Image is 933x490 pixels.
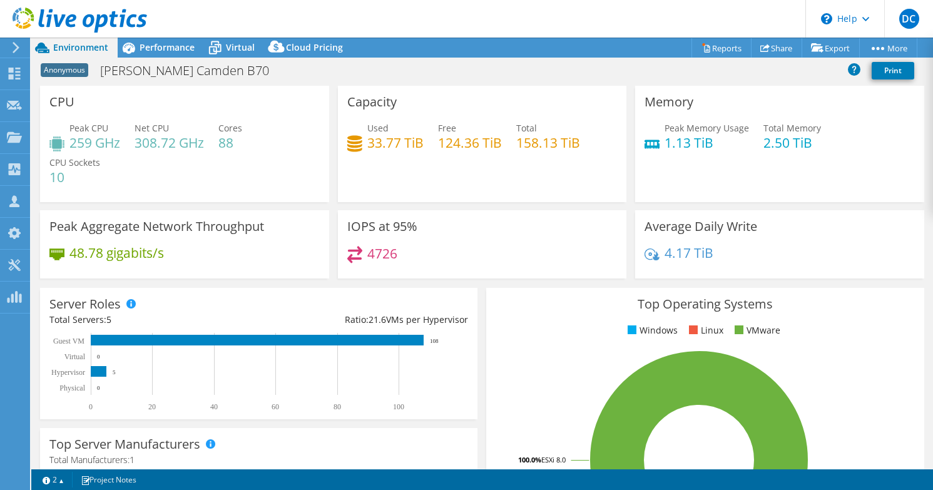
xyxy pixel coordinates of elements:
text: 20 [148,402,156,411]
text: 5 [113,369,116,375]
h4: 259 GHz [69,136,120,150]
h1: [PERSON_NAME] Camden B70 [94,64,288,78]
h4: 4.17 TiB [665,246,713,260]
h4: 48.78 gigabits/s [69,246,164,260]
span: Free [438,122,456,134]
a: Project Notes [72,472,145,487]
text: 80 [334,402,341,411]
span: Virtual [226,41,255,53]
span: 1 [130,454,135,466]
h4: Total Manufacturers: [49,453,468,467]
h4: 124.36 TiB [438,136,502,150]
li: Windows [625,324,678,337]
h3: Top Server Manufacturers [49,437,200,451]
li: VMware [732,324,780,337]
span: Anonymous [41,63,88,77]
h3: Capacity [347,95,397,109]
span: 5 [106,314,111,325]
div: Total Servers: [49,313,259,327]
svg: \n [821,13,832,24]
span: 21.6 [369,314,386,325]
text: 40 [210,402,218,411]
h3: Server Roles [49,297,121,311]
tspan: ESXi 8.0 [541,455,566,464]
a: Export [802,38,860,58]
h3: CPU [49,95,74,109]
h4: 4726 [367,247,397,260]
span: DC [899,9,919,29]
span: Total [516,122,537,134]
h4: 88 [218,136,242,150]
h3: Memory [645,95,693,109]
text: 0 [89,402,93,411]
h4: 308.72 GHz [135,136,204,150]
text: Hypervisor [51,368,85,377]
text: 0 [97,385,100,391]
span: Total Memory [763,122,821,134]
text: 60 [272,402,279,411]
span: Used [367,122,389,134]
tspan: 100.0% [518,455,541,464]
span: Environment [53,41,108,53]
h4: 1.13 TiB [665,136,749,150]
span: Cloud Pricing [286,41,343,53]
a: Share [751,38,802,58]
li: Linux [686,324,723,337]
a: 2 [34,472,73,487]
h3: IOPS at 95% [347,220,417,233]
h4: 2.50 TiB [763,136,821,150]
span: Net CPU [135,122,169,134]
h3: Average Daily Write [645,220,757,233]
text: 0 [97,354,100,360]
a: More [859,38,917,58]
div: Ratio: VMs per Hypervisor [259,313,469,327]
text: Physical [59,384,85,392]
h4: 158.13 TiB [516,136,580,150]
h4: 33.77 TiB [367,136,424,150]
h4: 10 [49,170,100,184]
span: CPU Sockets [49,156,100,168]
text: Virtual [64,352,86,361]
text: 100 [393,402,404,411]
text: 108 [430,338,439,344]
span: Peak CPU [69,122,108,134]
a: Reports [691,38,752,58]
span: Performance [140,41,195,53]
span: Peak Memory Usage [665,122,749,134]
text: Guest VM [53,337,84,345]
h3: Top Operating Systems [496,297,914,311]
h3: Peak Aggregate Network Throughput [49,220,264,233]
a: Print [872,62,914,79]
span: Cores [218,122,242,134]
